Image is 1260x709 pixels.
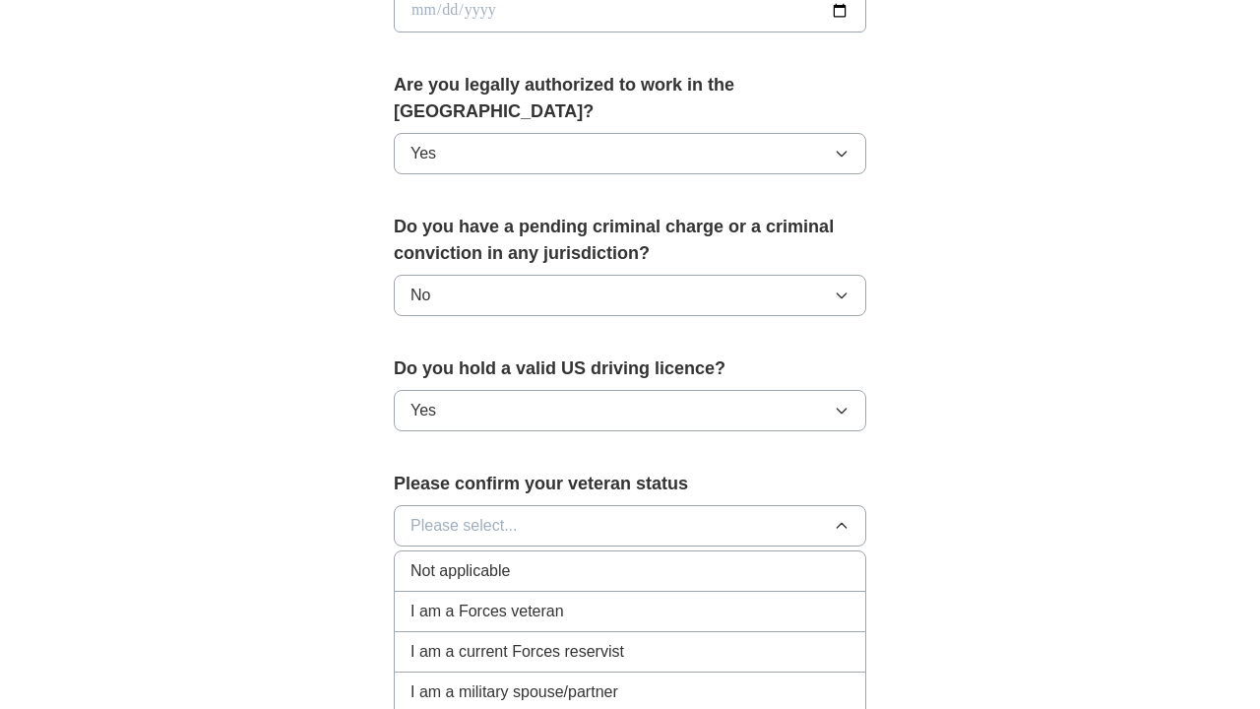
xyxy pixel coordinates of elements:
label: Are you legally authorized to work in the [GEOGRAPHIC_DATA]? [394,72,866,125]
label: Do you hold a valid US driving licence? [394,355,866,382]
label: Please confirm your veteran status [394,471,866,497]
span: Not applicable [410,559,510,583]
span: No [410,284,430,307]
button: No [394,275,866,316]
label: Do you have a pending criminal charge or a criminal conviction in any jurisdiction? [394,214,866,267]
button: Yes [394,133,866,174]
button: Yes [394,390,866,431]
span: I am a current Forces reservist [410,640,624,664]
span: Yes [410,142,436,165]
span: I am a military spouse/partner [410,680,618,704]
span: Please select... [410,514,518,538]
button: Please select... [394,505,866,547]
span: Yes [410,399,436,422]
span: I am a Forces veteran [410,600,564,623]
